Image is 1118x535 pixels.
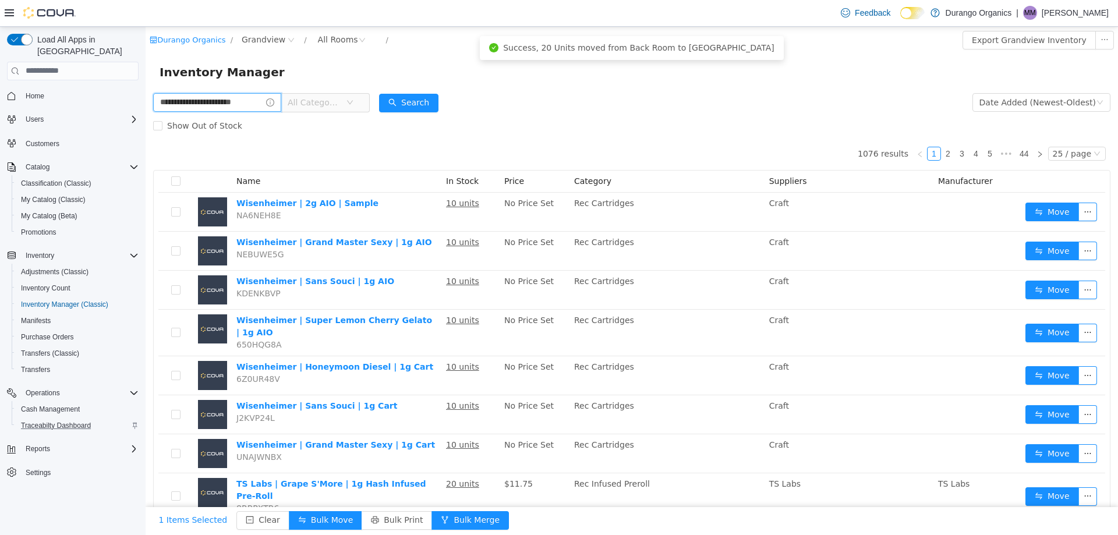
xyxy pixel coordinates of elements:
span: My Catalog (Beta) [21,211,77,221]
button: Cash Management [12,401,143,417]
i: icon: right [891,124,898,131]
li: Next Page [887,120,901,134]
button: Users [2,111,143,127]
span: Catalog [26,162,49,172]
span: Craft [624,211,643,220]
button: icon: swapMove [880,176,933,194]
a: Promotions [16,225,61,239]
a: Wisenheimer | Sans Souci | 1g AIO [91,250,249,259]
button: Users [21,112,48,126]
span: Transfers [21,365,50,374]
span: NEBUWE5G [91,223,139,232]
li: 1 [781,120,795,134]
a: 44 [871,121,887,133]
span: Cash Management [21,405,80,414]
button: Operations [2,385,143,401]
li: Next 5 Pages [851,120,870,134]
span: Operations [21,386,139,400]
span: No Price Set [359,335,408,345]
button: My Catalog (Classic) [12,192,143,208]
button: icon: minus-squareClear [91,484,144,503]
a: Feedback [836,1,895,24]
td: Rec Cartridges [424,205,619,244]
span: Home [21,88,139,103]
button: Settings [2,464,143,481]
button: icon: swapMove [880,215,933,233]
span: NA6NEH8E [91,184,136,193]
span: Promotions [21,228,56,237]
span: $11.75 [359,452,387,462]
button: Purchase Orders [12,329,143,345]
span: J2KVP24L [91,387,129,396]
span: Inventory [21,249,139,263]
span: / [240,9,243,17]
span: Reports [21,442,139,456]
div: All Rooms [172,4,213,22]
td: Rec Infused Preroll [424,447,619,493]
span: Purchase Orders [16,330,139,344]
li: 5 [837,120,851,134]
button: icon: ellipsis [933,378,951,397]
p: Durango Organics [946,6,1012,20]
button: Operations [21,386,65,400]
span: TS Labs [792,452,824,462]
span: Inventory Count [16,281,139,295]
span: Price [359,150,378,159]
button: icon: swapBulk Move [143,484,217,503]
img: Wisenheimer | Grand Master Sexy | 1g AIO placeholder [52,210,82,239]
button: icon: swapMove [880,378,933,397]
a: Wisenheimer | Honeymoon Diesel | 1g Cart [91,335,288,345]
span: Customers [26,139,59,148]
span: My Catalog (Classic) [16,193,139,207]
button: Adjustments (Classic) [12,264,143,280]
div: 25 / page [907,121,946,133]
button: 1 Items Selected [4,484,91,503]
span: Catalog [21,160,139,174]
button: Classification (Classic) [12,175,143,192]
a: 5 [838,121,851,133]
a: Inventory Manager (Classic) [16,297,113,311]
button: icon: forkBulk Merge [286,484,363,503]
a: My Catalog (Beta) [16,209,82,223]
button: icon: ellipsis [950,4,968,23]
button: icon: searchSearch [233,67,293,86]
a: Manifests [16,314,55,328]
i: icon: down [201,72,208,80]
img: Cova [23,7,76,19]
span: UNAJWNBX [91,426,136,435]
a: icon: shopDurango Organics [4,9,80,17]
span: My Catalog (Beta) [16,209,139,223]
button: Export Grandview Inventory [817,4,950,23]
span: Craft [624,172,643,181]
a: Cash Management [16,402,84,416]
a: Wisenheimer | Sans Souci | 1g Cart [91,374,252,384]
span: Manifests [16,314,139,328]
span: TS Labs [624,452,655,462]
i: icon: shop [4,9,12,17]
u: 10 units [300,335,334,345]
a: Wisenheimer | Super Lemon Cherry Gelato | 1g AIO [91,289,286,310]
a: 4 [824,121,837,133]
span: Inventory Manager [14,36,146,55]
li: 44 [870,120,887,134]
a: 2 [796,121,809,133]
button: icon: swapMove [880,297,933,316]
span: Traceabilty Dashboard [21,421,91,430]
span: Inventory [26,251,54,260]
a: 3 [810,121,823,133]
span: KDENKBVP [91,262,135,271]
span: In Stock [300,150,333,159]
span: Transfers (Classic) [21,349,79,358]
button: Catalog [2,159,143,175]
span: Show Out of Stock [17,94,101,104]
a: 1 [782,121,795,133]
a: Wisenheimer | Grand Master Sexy | 1g AIO [91,211,286,220]
a: Customers [21,137,64,151]
img: Wisenheimer | Sans Souci | 1g AIO placeholder [52,249,82,278]
i: icon: info-circle [121,72,129,80]
td: Rec Cartridges [424,408,619,447]
span: Home [26,91,44,101]
span: Inventory Manager (Classic) [21,300,108,309]
button: icon: swapMove [880,339,933,358]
